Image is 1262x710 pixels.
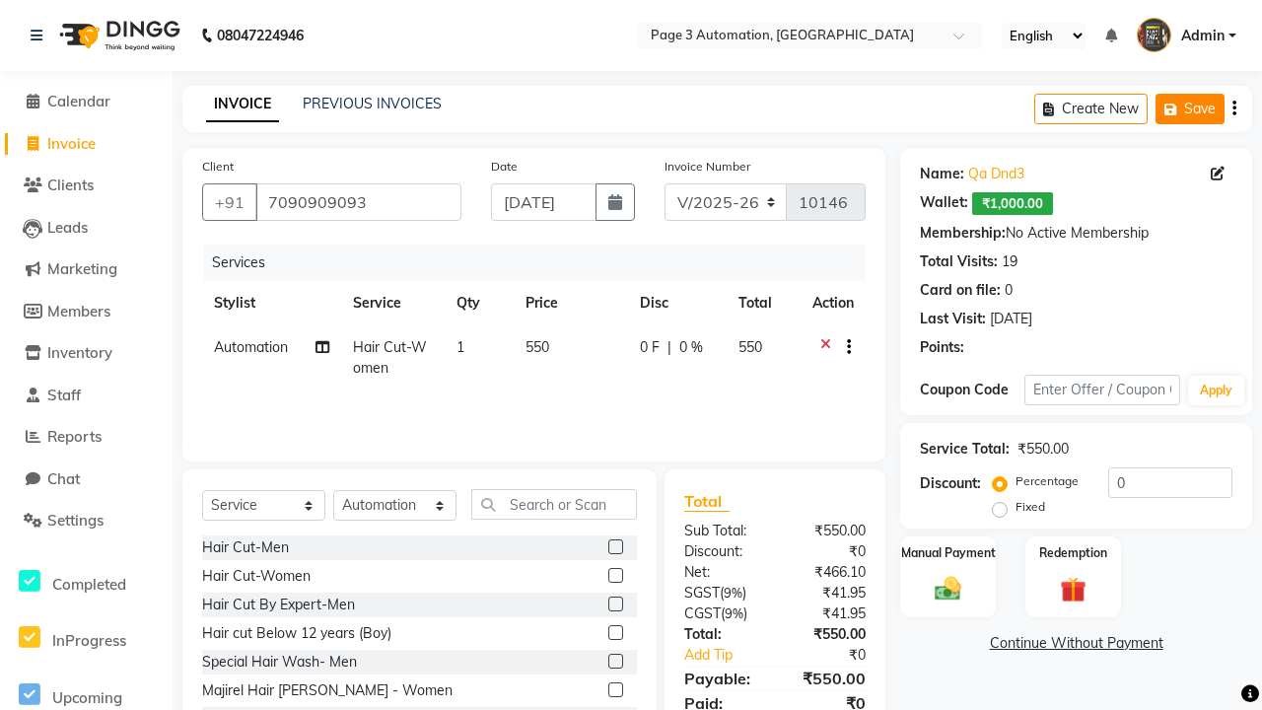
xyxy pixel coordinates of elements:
div: Total: [669,624,775,645]
div: 19 [1002,251,1017,272]
button: Save [1156,94,1225,124]
div: ₹0 [793,645,880,666]
span: Admin [1181,26,1225,46]
div: Special Hair Wash- Men [202,652,357,673]
div: ₹550.00 [775,521,880,541]
div: Hair cut Below 12 years (Boy) [202,623,391,644]
div: Card on file: [920,280,1001,301]
label: Manual Payment [901,544,996,562]
span: | [667,337,671,358]
input: Enter Offer / Coupon Code [1024,375,1180,405]
input: Search by Name/Mobile/Email/Code [255,183,461,221]
div: ₹41.95 [775,603,880,624]
div: No Active Membership [920,223,1232,244]
div: Discount: [920,473,981,494]
div: Total Visits: [920,251,998,272]
div: Discount: [669,541,775,562]
span: Inventory [47,343,112,362]
div: ₹550.00 [775,624,880,645]
img: _cash.svg [927,574,968,603]
div: Net: [669,562,775,583]
span: Calendar [47,92,110,110]
span: SGST [684,584,720,602]
th: Disc [628,281,727,325]
a: Staff [5,385,168,407]
a: Settings [5,510,168,532]
a: Continue Without Payment [904,633,1248,654]
div: Membership: [920,223,1006,244]
div: Name: [920,164,964,184]
span: Members [47,302,110,320]
span: InProgress [52,631,126,650]
div: ₹550.00 [1017,439,1069,460]
span: 0 % [679,337,703,358]
input: Search or Scan [471,489,637,520]
div: Services [204,245,880,281]
div: Hair Cut-Women [202,566,311,587]
span: Reports [47,427,102,446]
div: Coupon Code [920,380,1024,400]
label: Fixed [1016,498,1045,516]
div: ( ) [669,603,775,624]
div: ₹41.95 [775,583,880,603]
img: Admin [1137,18,1171,52]
span: 0 F [640,337,660,358]
img: logo [50,8,185,63]
th: Stylist [202,281,341,325]
a: PREVIOUS INVOICES [303,95,442,112]
span: ₹1,000.00 [972,192,1053,215]
span: 1 [456,338,464,356]
a: Reports [5,426,168,449]
div: 0 [1005,280,1013,301]
div: ₹550.00 [775,667,880,690]
div: Hair Cut By Expert-Men [202,595,355,615]
th: Service [341,281,445,325]
div: ( ) [669,583,775,603]
a: Calendar [5,91,168,113]
span: CGST [684,604,721,622]
div: Last Visit: [920,309,986,329]
div: Payable: [669,667,775,690]
label: Redemption [1039,544,1107,562]
button: +91 [202,183,257,221]
button: Apply [1188,376,1244,405]
span: Upcoming [52,688,122,707]
a: Clients [5,175,168,197]
a: INVOICE [206,87,279,122]
img: _gift.svg [1052,574,1093,605]
span: 9% [724,585,742,601]
span: Automation [214,338,288,356]
div: Points: [920,337,964,358]
a: Members [5,301,168,323]
a: Qa Dnd3 [968,164,1024,184]
div: Sub Total: [669,521,775,541]
a: Invoice [5,133,168,156]
a: Leads [5,217,168,240]
a: Add Tip [669,645,793,666]
button: Create New [1034,94,1148,124]
a: Chat [5,468,168,491]
th: Total [727,281,802,325]
div: Service Total: [920,439,1010,460]
span: Marketing [47,259,117,278]
div: Majirel Hair [PERSON_NAME] - Women [202,680,453,701]
span: 550 [526,338,549,356]
span: Completed [52,575,126,594]
th: Action [801,281,866,325]
label: Client [202,158,234,176]
span: Invoice [47,134,96,153]
div: ₹0 [775,541,880,562]
span: Total [684,491,730,512]
div: Wallet: [920,192,968,215]
div: [DATE] [990,309,1032,329]
th: Qty [445,281,514,325]
span: Settings [47,511,104,530]
span: Clients [47,176,94,194]
span: Leads [47,218,88,237]
span: 550 [738,338,762,356]
b: 08047224946 [217,8,304,63]
span: 9% [725,605,743,621]
a: Marketing [5,258,168,281]
div: Hair Cut-Men [202,537,289,558]
div: ₹466.10 [775,562,880,583]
